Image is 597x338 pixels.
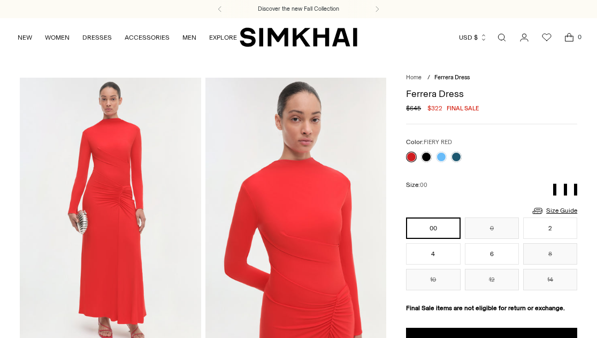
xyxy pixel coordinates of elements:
span: $322 [427,103,442,113]
s: $645 [406,103,421,113]
span: 00 [420,182,427,189]
h1: Ferrera Dress [406,89,577,99]
a: Open cart modal [558,27,580,48]
a: NEW [18,26,32,49]
a: MEN [182,26,196,49]
button: 2 [523,217,577,239]
a: DRESSES [82,26,112,49]
span: Ferrera Dress [434,74,470,81]
button: 0 [465,217,519,239]
a: SIMKHAI [240,27,357,48]
label: Size: [406,180,427,190]
button: 6 [465,243,519,265]
span: FIERY RED [424,139,452,146]
button: 8 [523,243,577,265]
button: 12 [465,269,519,290]
button: 14 [523,269,577,290]
span: 0 [575,32,584,42]
a: EXPLORE [209,26,237,49]
a: Wishlist [536,27,557,48]
button: USD $ [459,26,487,49]
a: Size Guide [531,204,577,217]
button: 00 [406,217,460,239]
button: 4 [406,243,460,265]
a: Go to the account page [514,27,535,48]
button: 10 [406,269,460,290]
nav: breadcrumbs [406,73,577,82]
a: Open search modal [491,27,512,48]
a: Discover the new Fall Collection [258,5,339,13]
a: Home [406,74,422,81]
strong: Final Sale items are not eligible for return or exchange. [406,304,565,312]
a: WOMEN [45,26,70,49]
div: / [427,73,430,82]
label: Color: [406,137,452,147]
a: ACCESSORIES [125,26,170,49]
